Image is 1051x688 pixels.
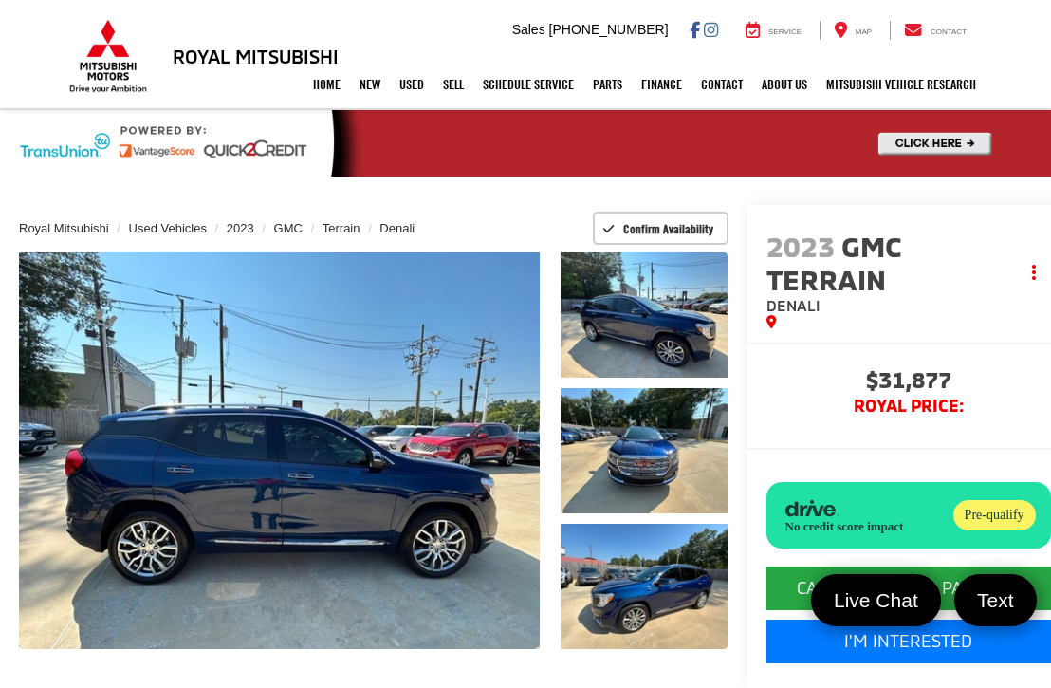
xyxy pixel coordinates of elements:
[766,397,1051,416] span: Royal PRICE:
[512,22,545,37] span: Sales
[931,28,967,36] span: Contact
[129,221,207,235] a: Used Vehicles
[1018,255,1051,288] button: Actions
[433,61,473,108] a: Sell
[731,21,816,40] a: Service
[856,28,872,36] span: Map
[323,221,360,235] a: Terrain
[968,587,1023,613] span: Text
[1032,265,1036,280] span: dropdown dots
[766,368,1051,397] span: $31,877
[390,61,433,108] a: Used
[690,22,700,37] a: Facebook: Click to visit our Facebook page
[19,252,540,650] a: Expand Photo 0
[173,46,339,66] h3: Royal Mitsubishi
[954,574,1037,626] a: Text
[766,567,1051,610] : CALCULATE YOUR PAYMENT
[766,296,821,314] span: Denali
[583,61,632,108] a: Parts: Opens in a new tab
[890,21,981,40] a: Contact
[824,587,928,613] span: Live Chat
[561,252,728,378] a: Expand Photo 1
[274,221,303,235] a: GMC
[304,61,350,108] a: Home
[632,61,691,108] a: Finance
[559,386,729,514] img: 2023 GMC Terrain Denali
[227,221,254,235] a: 2023
[593,212,728,245] button: Confirm Availability
[691,61,752,108] a: Contact
[820,21,886,40] a: Map
[473,61,583,108] a: Schedule Service: Opens in a new tab
[704,22,718,37] a: Instagram: Click to visit our Instagram page
[549,22,669,37] span: [PHONE_NUMBER]
[623,221,713,236] span: Confirm Availability
[768,28,802,36] span: Service
[65,19,151,93] img: Mitsubishi
[817,61,986,108] a: Mitsubishi Vehicle Research
[766,229,902,296] span: GMC Terrain
[811,574,941,626] a: Live Chat
[561,388,728,513] a: Expand Photo 2
[752,61,817,108] a: About Us
[561,524,728,649] a: Expand Photo 3
[559,251,729,379] img: 2023 GMC Terrain Denali
[379,221,415,235] a: Denali
[766,229,835,263] span: 2023
[559,523,729,651] img: 2023 GMC Terrain Denali
[13,251,544,650] img: 2023 GMC Terrain Denali
[350,61,390,108] a: New
[19,221,109,235] a: Royal Mitsubishi
[766,620,1051,663] a: I'm Interested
